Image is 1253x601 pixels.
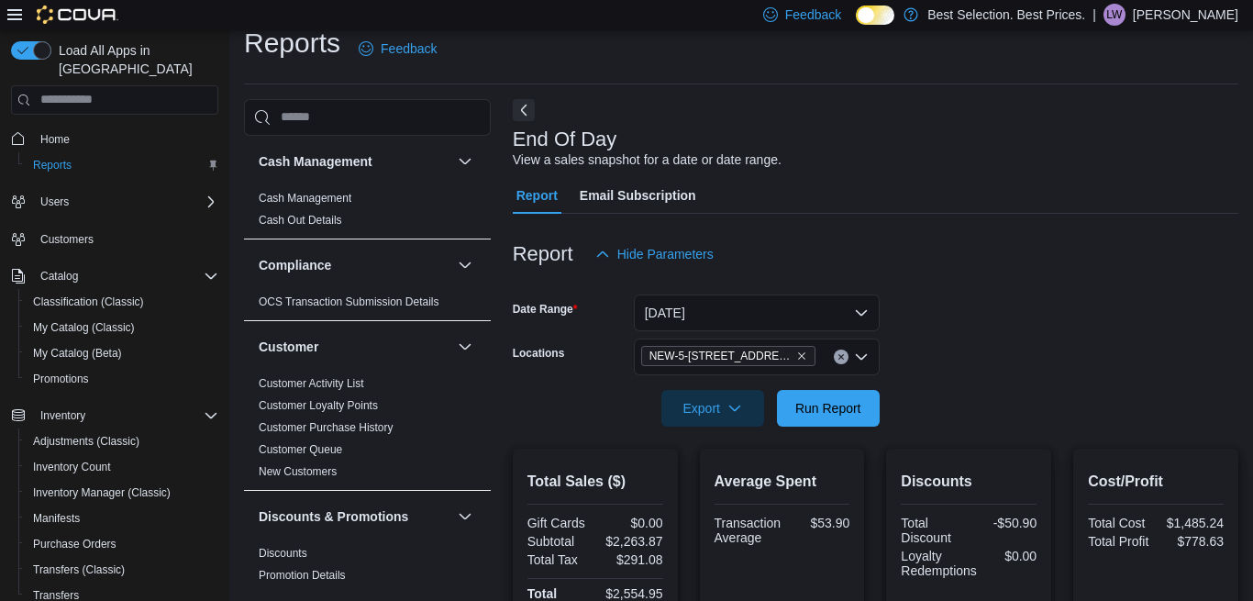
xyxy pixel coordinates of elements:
div: $53.90 [788,516,849,530]
span: Dark Mode [856,25,857,26]
span: Users [40,195,69,209]
a: Reports [26,154,79,176]
a: My Catalog (Beta) [26,342,129,364]
a: Home [33,128,77,150]
span: Purchase Orders [26,533,218,555]
div: $2,263.87 [599,534,663,549]
div: Total Profit [1088,534,1152,549]
button: Cash Management [259,152,450,171]
div: $778.63 [1159,534,1224,549]
a: Customers [33,228,101,250]
div: -$50.90 [972,516,1037,530]
span: Inventory Count [33,460,111,474]
div: $291.08 [599,552,663,567]
button: Classification (Classic) [18,289,226,315]
div: Loyalty Redemptions [901,549,977,578]
h2: Total Sales ($) [527,471,663,493]
input: Dark Mode [856,6,894,25]
span: Feedback [785,6,841,24]
span: Load All Apps in [GEOGRAPHIC_DATA] [51,41,218,78]
a: Inventory Count [26,456,118,478]
h3: Report [513,243,573,265]
button: Compliance [259,256,450,274]
span: Inventory [33,405,218,427]
a: Customer Queue [259,443,342,456]
span: Feedback [381,39,437,58]
button: Customer [259,338,450,356]
span: Customer Activity List [259,376,364,391]
span: Classification (Classic) [33,295,144,309]
button: Inventory Count [18,454,226,480]
a: Cash Management [259,192,351,205]
a: My Catalog (Classic) [26,317,142,339]
span: Inventory Manager (Classic) [26,482,218,504]
a: Purchase Orders [26,533,124,555]
a: Cash Out Details [259,214,342,227]
h1: Reports [244,25,340,61]
h3: Customer [259,338,318,356]
a: Classification (Classic) [26,291,151,313]
p: Best Selection. Best Prices. [927,4,1085,26]
span: Inventory [40,408,85,423]
div: $0.00 [984,549,1037,563]
div: Total Cost [1088,516,1152,530]
span: Classification (Classic) [26,291,218,313]
button: Users [33,191,76,213]
div: Subtotal [527,534,592,549]
a: Customer Purchase History [259,421,394,434]
span: Adjustments (Classic) [26,430,218,452]
span: Customers [40,232,94,247]
span: My Catalog (Classic) [26,317,218,339]
span: Export [672,390,753,427]
span: Adjustments (Classic) [33,434,139,449]
span: Promotion Details [259,568,346,583]
button: Catalog [33,265,85,287]
span: Email Subscription [580,177,696,214]
span: Discounts [259,546,307,561]
label: Date Range [513,302,578,317]
div: Gift Cards [527,516,592,530]
span: OCS Transaction Submission Details [259,295,439,309]
button: My Catalog (Classic) [18,315,226,340]
a: Transfers (Classic) [26,559,132,581]
span: My Catalog (Beta) [26,342,218,364]
a: Customer Loyalty Points [259,399,378,412]
div: Compliance [244,291,491,320]
span: Home [40,132,70,147]
span: Customer Loyalty Points [259,398,378,413]
h2: Cost/Profit [1088,471,1224,493]
span: Promotions [26,368,218,390]
div: $2,554.95 [599,586,663,601]
span: Reports [26,154,218,176]
div: lilly wohlers [1103,4,1125,26]
button: Transfers (Classic) [18,557,226,583]
div: Customer [244,373,491,490]
span: Cash Out Details [259,213,342,228]
span: Report [516,177,558,214]
a: Customer Activity List [259,377,364,390]
p: [PERSON_NAME] [1133,4,1238,26]
button: Purchase Orders [18,531,226,557]
div: Transaction Average [715,516,782,545]
a: Discounts [259,547,307,560]
button: Clear input [834,350,848,364]
button: Compliance [454,254,476,276]
span: Promotions [33,372,89,386]
a: Manifests [26,507,87,529]
button: Catalog [4,263,226,289]
a: Promotion Details [259,569,346,582]
button: Inventory [4,403,226,428]
button: Manifests [18,506,226,531]
p: | [1092,4,1096,26]
span: lw [1106,4,1122,26]
span: Catalog [33,265,218,287]
h3: Compliance [259,256,331,274]
button: Promotions [18,366,226,392]
span: Home [33,128,218,150]
span: Customer Purchase History [259,420,394,435]
span: Catalog [40,269,78,284]
button: My Catalog (Beta) [18,340,226,366]
h3: End Of Day [513,128,617,150]
button: Next [513,99,535,121]
h3: Discounts & Promotions [259,507,408,526]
